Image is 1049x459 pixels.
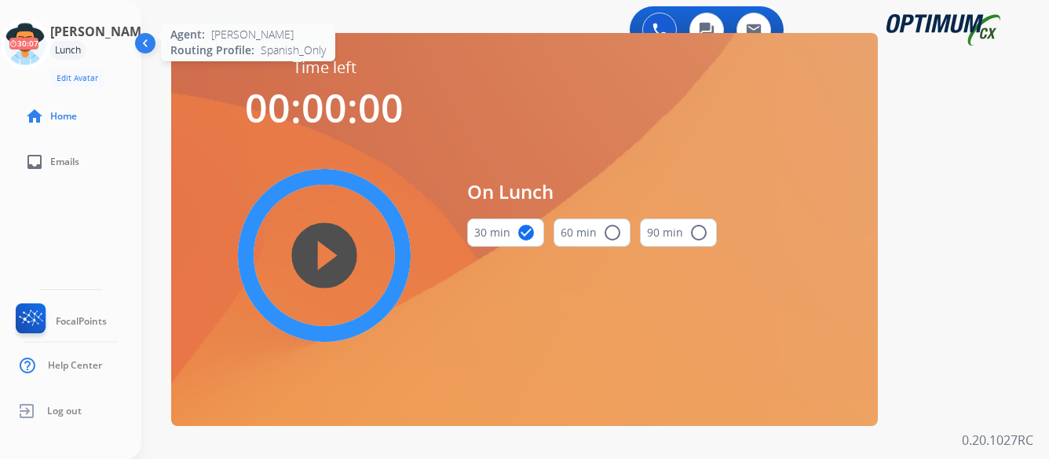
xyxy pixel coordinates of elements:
[603,223,622,242] mat-icon: radio_button_unchecked
[517,223,535,242] mat-icon: check_circle
[467,178,717,206] span: On Lunch
[50,69,104,87] button: Edit Avatar
[467,218,544,247] button: 30 min
[13,303,107,340] a: FocalPoints
[962,431,1033,450] p: 0.20.1027RC
[640,218,717,247] button: 90 min
[56,315,107,328] span: FocalPoints
[689,223,708,242] mat-icon: radio_button_unchecked
[554,218,630,247] button: 60 min
[170,27,205,42] span: Agent:
[211,27,294,42] span: [PERSON_NAME]
[245,81,404,134] span: 00:00:00
[50,22,152,41] h3: [PERSON_NAME]
[293,57,356,79] span: Time left
[315,246,334,265] mat-icon: play_circle_filled
[170,42,254,58] span: Routing Profile:
[47,405,82,417] span: Log out
[50,110,77,123] span: Home
[25,152,44,171] mat-icon: inbox
[50,41,86,60] div: Lunch
[50,156,79,168] span: Emails
[261,42,326,58] span: Spanish_Only
[25,107,44,126] mat-icon: home
[48,359,102,372] span: Help Center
